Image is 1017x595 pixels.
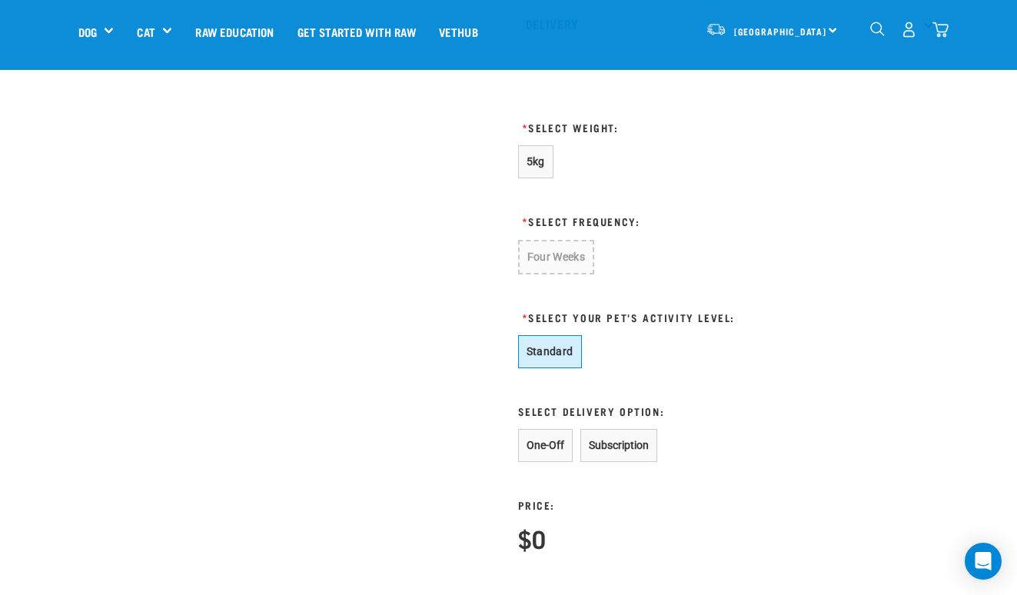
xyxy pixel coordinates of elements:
[518,215,864,227] h3: Select Frequency:
[706,22,726,36] img: van-moving.png
[870,22,885,36] img: home-icon-1@2x.png
[184,1,285,62] a: Raw Education
[965,543,1002,580] div: Open Intercom Messenger
[580,429,657,462] button: Subscription
[137,23,155,41] a: Cat
[286,1,427,62] a: Get started with Raw
[518,240,595,274] button: Four Weeks
[734,28,827,34] span: [GEOGRAPHIC_DATA]
[518,405,864,417] h3: Select Delivery Option:
[518,335,582,368] button: Standard
[518,121,864,133] h3: Select Weight:
[78,23,97,41] a: Dog
[427,1,490,62] a: Vethub
[518,524,546,552] h4: $0
[527,155,545,168] span: 5kg
[901,22,917,38] img: user.png
[518,311,864,323] h3: Select Your Pet's Activity Level:
[518,499,556,510] h3: Price:
[518,429,573,462] button: One-Off
[518,145,553,178] button: 5kg
[932,22,949,38] img: home-icon@2x.png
